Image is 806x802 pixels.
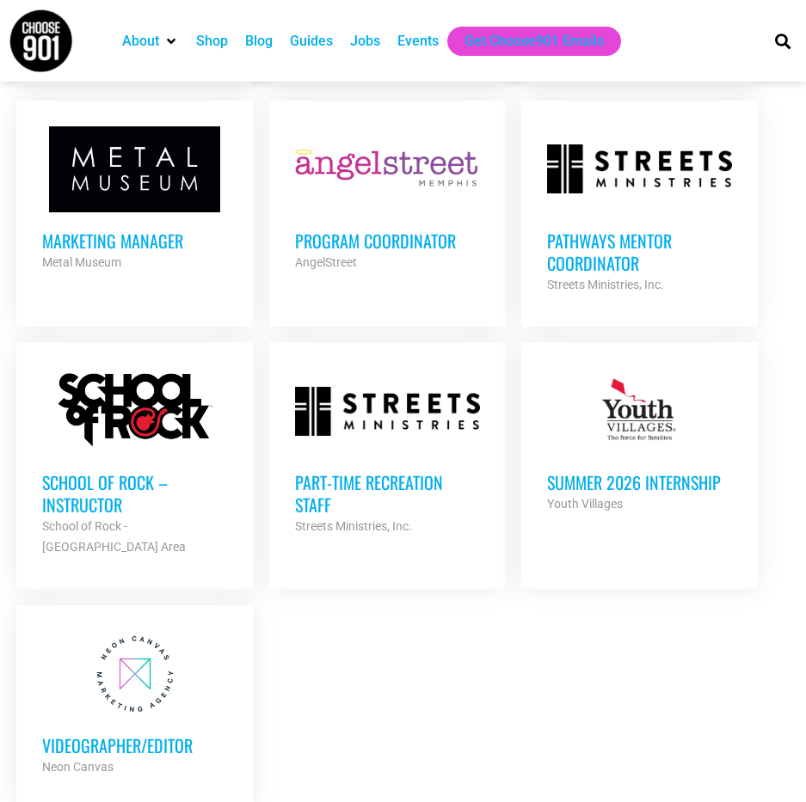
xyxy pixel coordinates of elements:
[269,101,506,298] a: Program Coordinator AngelStreet
[196,31,228,52] a: Shop
[547,497,623,511] strong: Youth Villages
[350,31,380,52] a: Jobs
[547,471,732,493] h3: Summer 2026 Internship
[42,230,227,252] h3: Marketing Manager
[114,27,188,56] div: About
[114,27,752,56] nav: Main nav
[290,31,333,52] a: Guides
[122,31,159,52] a: About
[547,278,664,291] strong: Streets Ministries, Inc.
[295,255,357,269] strong: AngelStreet
[769,27,797,55] div: Search
[42,519,186,554] strong: School of Rock - [GEOGRAPHIC_DATA] Area
[521,342,758,540] a: Summer 2026 Internship Youth Villages
[295,471,480,516] h3: Part-time Recreation Staff
[547,230,732,274] h3: Pathways Mentor Coordinator
[16,101,253,298] a: Marketing Manager Metal Museum
[269,342,506,562] a: Part-time Recreation Staff Streets Ministries, Inc.
[42,734,227,756] h3: Videographer/Editor
[16,342,253,583] a: School of Rock – Instructor School of Rock - [GEOGRAPHIC_DATA] Area
[42,760,114,774] strong: Neon Canvas
[465,31,604,52] a: Get Choose901 Emails
[295,519,412,533] strong: Streets Ministries, Inc.
[245,31,273,52] a: Blog
[42,255,121,269] strong: Metal Museum
[397,31,439,52] a: Events
[521,101,758,321] a: Pathways Mentor Coordinator Streets Ministries, Inc.
[295,230,480,252] h3: Program Coordinator
[42,471,227,516] h3: School of Rock – Instructor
